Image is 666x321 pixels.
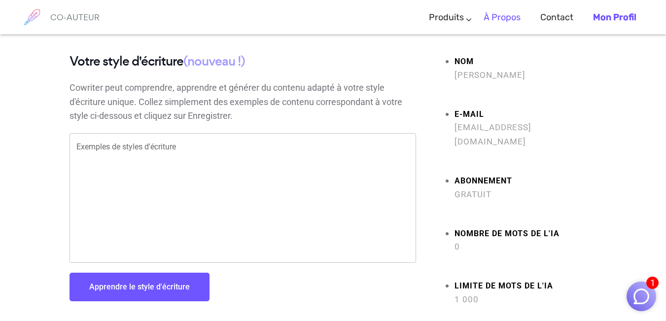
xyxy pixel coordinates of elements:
font: (nouveau !) [183,52,245,70]
img: Fermer le chat [632,287,651,306]
font: Abonnement [455,176,512,185]
font: Votre style d'écriture [70,52,183,70]
font: 1 [650,278,655,288]
font: Apprendre le style d'écriture [89,282,190,291]
font: Gratuit [455,189,491,199]
font: Limite de mots de l'IA [455,281,553,290]
button: Apprendre le style d'écriture [70,273,210,301]
button: 1 [627,282,656,311]
font: 0 [455,242,460,251]
font: [EMAIL_ADDRESS][DOMAIN_NAME] [455,122,531,146]
font: Cowriter peut comprendre, apprendre et générer du contenu adapté à votre style d'écriture unique.... [70,82,402,121]
font: Nombre de mots de l'IA [455,229,560,238]
font: E-mail [455,109,484,119]
font: 1 000 [455,294,479,304]
font: [PERSON_NAME] [455,70,526,80]
font: Nom [455,57,474,66]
